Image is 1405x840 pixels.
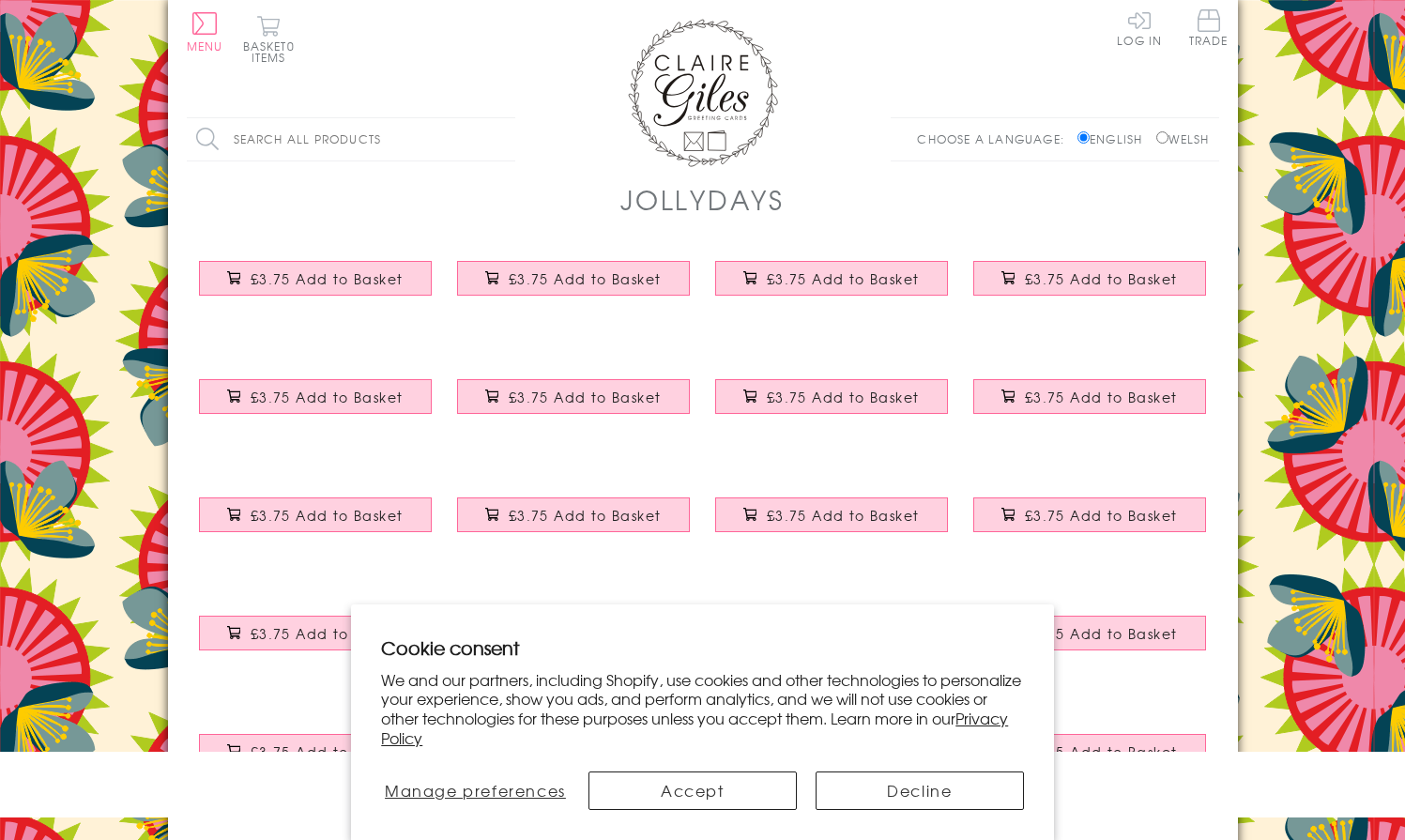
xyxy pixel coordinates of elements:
button: £3.75 Add to Basket [199,261,432,296]
button: £3.75 Add to Basket [715,261,948,296]
button: £3.75 Add to Basket [199,734,432,769]
button: £3.75 Add to Basket [715,379,948,414]
span: 0 items [252,38,295,66]
span: £3.75 Add to Basket [1025,506,1178,525]
a: Christmas Card, Unicorn Sleigh, Embellished with colourful pompoms £3.75 Add to Basket [703,365,961,446]
span: £3.75 Add to Basket [251,624,404,643]
span: £3.75 Add to Basket [251,742,404,761]
a: Christmas Card, Season's Greetings, Embellished with a shiny padded star £3.75 Add to Basket [187,365,445,446]
button: £3.75 Add to Basket [457,261,690,296]
span: Menu [187,38,223,54]
a: Christmas Card, Baby Happy 1st Christmas, Embellished with colourful pompoms £3.75 Add to Basket [187,602,445,682]
span: £3.75 Add to Basket [509,388,662,406]
button: £3.75 Add to Basket [973,616,1206,650]
a: Christmas Card, Pile of Presents, Brother, Embellished with pompoms £3.75 Add to Basket [961,720,1219,801]
span: £3.75 Add to Basket [251,269,404,288]
button: £3.75 Add to Basket [457,379,690,414]
input: Search [496,118,515,160]
button: £3.75 Add to Basket [973,497,1206,532]
a: Christmas Card, Pile of School Books, Top Teacher, Embellished with pompoms £3.75 Add to Basket [961,602,1219,682]
a: Christmas Card, Dog in the back of a Car, from the Dog, Embellished with pompoms £3.75 Add to Basket [703,602,961,682]
a: Christmas Card, Ohh Christmas Tree! Embellished with a shiny padded star £3.75 Add to Basket [961,247,1219,328]
button: Decline [816,771,1024,810]
a: Christmas Card, Gingerbread House, Embellished with colourful pompoms £3.75 Add to Basket [703,483,961,564]
span: £3.75 Add to Basket [1025,624,1178,643]
span: Trade [1189,9,1229,46]
a: Christmas Card, Ball of Pink String, from the Cat, Embellished with pompoms £3.75 Add to Basket [445,602,703,682]
span: £3.75 Add to Basket [1025,388,1178,406]
a: Trade [1189,9,1229,50]
h1: JollyDays [620,180,785,219]
h2: Cookie consent [381,634,1024,661]
button: £3.75 Add to Basket [715,497,948,532]
button: £3.75 Add to Basket [973,734,1206,769]
input: Welsh [1156,131,1168,144]
span: Manage preferences [385,779,566,802]
input: English [1077,131,1090,144]
p: We and our partners, including Shopify, use cookies and other technologies to personalize your ex... [381,670,1024,748]
button: Menu [187,12,223,52]
a: Privacy Policy [381,707,1008,749]
label: English [1077,130,1152,147]
span: £3.75 Add to Basket [1025,269,1178,288]
span: £3.75 Add to Basket [251,388,404,406]
a: Log In [1117,9,1162,46]
p: Choose a language: [917,130,1074,147]
img: Claire Giles Greetings Cards [628,19,778,167]
label: Welsh [1156,130,1210,147]
button: £3.75 Add to Basket [199,497,432,532]
a: Christmas Card, Pineapple and Pompoms, Embellished with colourful pompoms £3.75 Add to Basket [445,365,703,446]
a: Christmas Card, Merry Christmas, Pine Cone, Embellished with colourful pompoms £3.75 Add to Basket [187,483,445,564]
a: Christmas Card, Christmas Stocking, Joy, Embellished with colourful pompoms £3.75 Add to Basket [961,483,1219,564]
button: £3.75 Add to Basket [973,379,1206,414]
span: £3.75 Add to Basket [509,269,662,288]
span: £3.75 Add to Basket [509,506,662,525]
input: Search all products [187,118,515,160]
span: £3.75 Add to Basket [767,269,920,288]
button: Manage preferences [381,771,569,810]
button: £3.75 Add to Basket [973,261,1206,296]
button: Accept [588,771,797,810]
span: £3.75 Add to Basket [1025,742,1178,761]
button: Basket0 items [243,15,295,63]
button: £3.75 Add to Basket [457,497,690,532]
span: £3.75 Add to Basket [251,506,404,525]
a: Christmas Card, Christmas Tree, Noel, Embellished with a shiny padded star £3.75 Add to Basket [445,483,703,564]
a: Christmas Card, Presents, From All of Us to All of You, Embellished with pompoms £3.75 Add to Basket [187,720,445,801]
a: Christmas Card, Flamingo, Joueux Noel, Embellished with colourful pompoms £3.75 Add to Basket [445,247,703,328]
a: Christmas Card, Pile of Presents, Embellished with colourful pompoms £3.75 Add to Basket [703,247,961,328]
span: £3.75 Add to Basket [767,388,920,406]
button: £3.75 Add to Basket [199,379,432,414]
a: Christmas Card, Christmas Tree on Car, Embellished with colourful pompoms £3.75 Add to Basket [961,365,1219,446]
a: Christmas Card, Santa on the Bus, Embellished with colourful pompoms £3.75 Add to Basket [187,247,445,328]
button: £3.75 Add to Basket [199,616,432,650]
span: £3.75 Add to Basket [767,506,920,525]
